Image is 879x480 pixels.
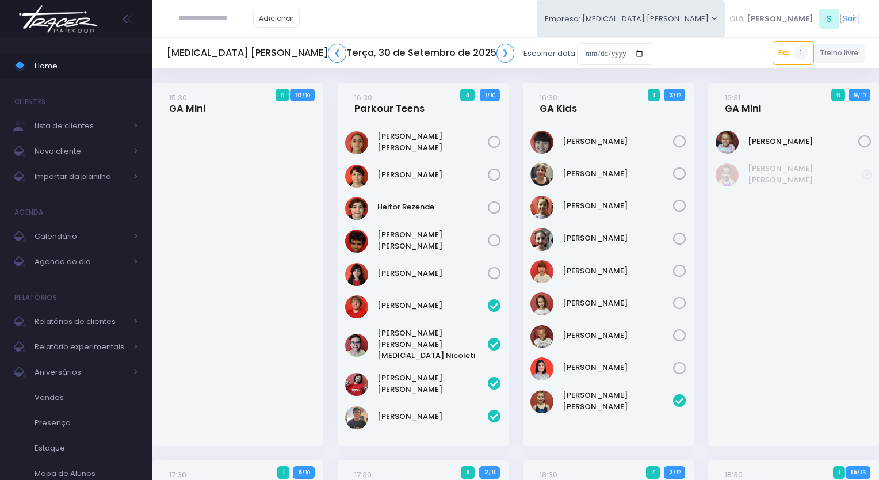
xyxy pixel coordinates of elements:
span: Agenda do dia [35,254,127,269]
small: 18:30 [725,469,743,480]
span: Novo cliente [35,144,127,159]
a: [PERSON_NAME] [PERSON_NAME] [563,390,673,412]
strong: 3 [669,90,673,100]
a: Sair [843,13,857,25]
strong: 2 [669,467,673,477]
a: [PERSON_NAME] [377,411,488,422]
small: 16:30 [354,92,372,103]
a: [PERSON_NAME] [377,300,488,311]
a: Treino livre [814,44,865,63]
img: Maria Cecília Menezes Rodrigues [716,163,739,186]
small: 15:30 [169,92,187,103]
a: [PERSON_NAME] [563,265,673,277]
img: VALENTINA ZANONI DE FREITAS [530,357,553,380]
small: / 10 [302,469,310,476]
small: 17:30 [169,469,186,480]
a: 15:30GA Mini [169,92,205,115]
small: / 16 [857,469,866,476]
strong: 15 [851,467,857,477]
h5: [MEDICAL_DATA] [PERSON_NAME] Terça, 30 de Setembro de 2025 [167,44,514,63]
a: [PERSON_NAME] [PERSON_NAME][MEDICAL_DATA] Nicoleti [377,327,488,361]
span: 7 [646,466,660,479]
a: 16:30GA Kids [540,92,577,115]
span: Importar da planilha [35,169,127,184]
div: Escolher data: [167,40,652,67]
small: / 11 [488,469,495,476]
small: 16:31 [725,92,740,103]
strong: 2 [484,467,488,477]
span: 1 [277,466,289,479]
a: [PERSON_NAME] [PERSON_NAME] [377,131,488,153]
span: 1 [794,47,808,60]
img: Mariana Namie Takatsuki Momesso [530,260,553,283]
small: / 10 [302,92,310,99]
img: Henrique Affonso [345,295,368,318]
img: Nina Diniz Scatena Alves [530,292,553,315]
img: Manuela Andrade Bertolla [530,390,553,413]
span: Aniversários [35,365,127,380]
img: Lara Prado Pfefer [530,196,553,219]
strong: 6 [298,467,302,477]
a: Exp1 [773,41,814,64]
a: [PERSON_NAME] [563,330,673,341]
span: Presença [35,416,138,431]
small: / 12 [673,92,681,99]
small: / 12 [673,469,681,476]
span: [PERSON_NAME] [747,13,813,25]
span: 0 [831,89,845,101]
small: / 10 [858,92,866,99]
a: [PERSON_NAME] [563,362,673,374]
img: Arthur Rezende Chemin [345,165,368,188]
span: S [819,9,839,29]
img: Malu Souza de Carvalho [716,131,739,154]
a: [PERSON_NAME] [563,200,673,212]
strong: 10 [295,90,302,100]
span: Relatório experimentais [35,340,127,355]
span: 1 [648,89,660,101]
span: Calendário [35,229,127,244]
span: Vendas [35,390,138,405]
a: ❯ [496,44,515,63]
span: Lista de clientes [35,119,127,134]
a: [PERSON_NAME] [563,233,673,244]
span: 8 [461,466,475,479]
img: Lucas figueiredo guedes [345,406,368,429]
img: Olivia Orlando marcondes [530,325,553,348]
span: Olá, [729,13,745,25]
h4: Clientes [14,90,45,113]
span: 0 [276,89,289,101]
small: 17:30 [354,469,372,480]
span: 4 [460,89,475,101]
img: João Pedro Oliveira de Meneses [345,230,368,253]
a: [PERSON_NAME] [PERSON_NAME] [377,372,488,395]
a: [PERSON_NAME] [563,298,673,309]
small: 16:30 [540,92,557,103]
span: Home [35,59,138,74]
img: Bianca Yoshida Nagatani [530,131,553,154]
h4: Agenda [14,201,44,224]
a: [PERSON_NAME] [563,136,673,147]
img: Heitor Rezende Chemin [345,197,368,220]
a: 16:30Parkour Teens [354,92,425,115]
strong: 1 [485,90,487,100]
a: ❮ [328,44,346,63]
a: Heitor Rezende [377,201,488,213]
img: João Vitor Fontan Nicoleti [345,334,368,357]
a: Adicionar [253,9,300,28]
a: [PERSON_NAME] [377,268,488,279]
a: [PERSON_NAME] [377,169,488,181]
img: Anna Júlia Roque Silva [345,131,368,154]
a: [PERSON_NAME] [563,168,673,180]
div: [ ] [725,6,865,32]
img: Heloisa Frederico Mota [530,163,553,186]
a: [PERSON_NAME] [PERSON_NAME] [748,163,862,185]
a: [PERSON_NAME] [PERSON_NAME] [377,229,488,252]
span: Estoque [35,441,138,456]
strong: 9 [854,90,858,100]
small: 18:30 [540,469,557,480]
img: Lorena mie sato ayres [345,373,368,396]
a: [PERSON_NAME] [748,136,858,147]
img: Mariana Garzuzi Palma [530,228,553,251]
h4: Relatórios [14,286,57,309]
span: 1 [833,466,845,479]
